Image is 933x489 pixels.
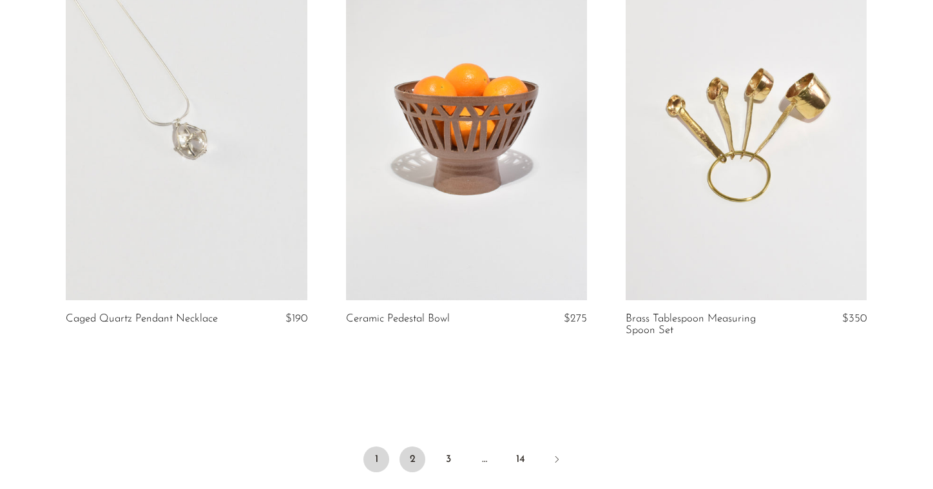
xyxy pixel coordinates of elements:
[564,313,587,324] span: $275
[472,446,497,472] span: …
[842,313,867,324] span: $350
[346,313,450,325] a: Ceramic Pedestal Bowl
[363,446,389,472] span: 1
[544,446,570,475] a: Next
[399,446,425,472] a: 2
[66,313,218,325] a: Caged Quartz Pendant Necklace
[436,446,461,472] a: 3
[508,446,534,472] a: 14
[626,313,787,337] a: Brass Tablespoon Measuring Spoon Set
[285,313,307,324] span: $190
